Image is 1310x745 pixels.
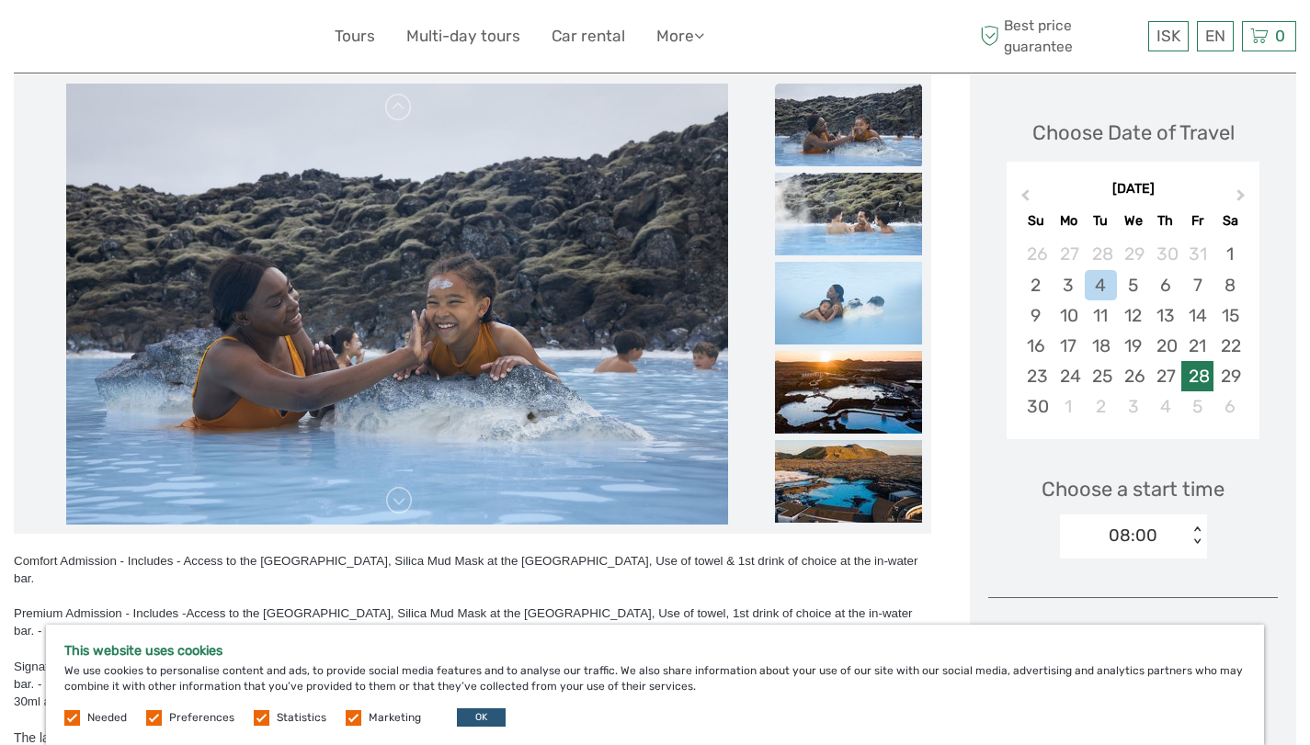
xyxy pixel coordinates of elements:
div: Choose Saturday, November 22nd, 2025 [1213,331,1246,361]
button: OK [457,708,506,727]
div: Choose Thursday, November 6th, 2025 [1149,270,1181,300]
div: Choose Sunday, October 26th, 2025 [1020,239,1052,269]
label: Statistics [277,710,326,726]
div: Choose Friday, November 21st, 2025 [1181,331,1213,361]
div: Choose Sunday, November 2nd, 2025 [1020,270,1052,300]
div: Su [1020,209,1052,233]
div: Choose Thursday, November 20th, 2025 [1149,331,1181,361]
span: Choose a start time [1042,475,1225,503]
img: 074d1b25433144c697119fb130ce2944_slider_thumbnail.jpg [775,262,922,344]
div: Choose Wednesday, December 3rd, 2025 [1117,391,1149,422]
div: Comfort Admission - Includes - Access to the [GEOGRAPHIC_DATA], Silica Mud Mask at the [GEOGRAPHI... [14,552,931,587]
button: Next Month [1228,185,1258,214]
div: Choose Friday, November 14th, 2025 [1181,300,1213,331]
div: Choose Thursday, November 13th, 2025 [1149,300,1181,331]
img: f216d22835d84a2e8f6058e6c88ba296_slider_thumbnail.jpg [775,440,922,523]
div: Choose Wednesday, November 12th, 2025 [1117,300,1149,331]
div: Premium Admission - Includes - [14,604,931,639]
div: Choose Tuesday, December 2nd, 2025 [1085,391,1117,422]
span: ISK [1156,27,1180,45]
div: Choose Monday, November 24th, 2025 [1053,361,1085,391]
h5: This website uses cookies [64,643,1246,659]
div: Choose Friday, December 5th, 2025 [1181,391,1213,422]
div: Fr [1181,209,1213,233]
div: month 2025-11 [1012,239,1253,422]
span: 0 [1272,27,1288,45]
span: Signature Admission - Includes - [14,660,189,673]
div: Choose Friday, November 28th, 2025 [1181,361,1213,391]
div: Choose Wednesday, October 29th, 2025 [1117,239,1149,269]
a: Multi-day tours [406,23,520,50]
label: Needed [87,710,127,726]
button: Open LiveChat chat widget [211,28,234,51]
div: [DATE] [1007,180,1259,199]
img: 480a193e8ba84a95a42242670c5714f0_slider_thumbnail.jpg [775,84,922,166]
img: 811391cfcce346129166c4f5c33747f0_slider_thumbnail.jpg [775,173,922,255]
div: Choose Tuesday, November 11th, 2025 [1085,300,1117,331]
a: Tours [335,23,375,50]
div: Mo [1053,209,1085,233]
div: Choose Saturday, November 29th, 2025 [1213,361,1246,391]
button: Previous Month [1008,185,1038,214]
div: Choose Monday, November 10th, 2025 [1053,300,1085,331]
div: Tu [1085,209,1117,233]
label: Marketing [369,710,421,726]
div: Choose Friday, October 31st, 2025 [1181,239,1213,269]
div: Choose Sunday, November 23rd, 2025 [1020,361,1052,391]
div: Choose Tuesday, October 28th, 2025 [1085,239,1117,269]
span: Access to the [GEOGRAPHIC_DATA], Silica Mud Mask at the [GEOGRAPHIC_DATA], Use of towel, 1st drin... [14,660,924,708]
div: Choose Thursday, October 30th, 2025 [1149,239,1181,269]
span: Best price guarantee [975,16,1144,56]
span: The last bookable slot is always 2 hours before closing. [14,730,328,745]
div: Choose Monday, November 17th, 2025 [1053,331,1085,361]
div: Choose Thursday, December 4th, 2025 [1149,391,1181,422]
img: d9bf8667d031459cbd5a0f097f6a92b7_slider_thumbnail.jpg [775,351,922,434]
div: Choose Monday, November 3rd, 2025 [1053,270,1085,300]
img: 632-1a1f61c2-ab70-46c5-a88f-57c82c74ba0d_logo_small.jpg [14,14,108,59]
div: Choose Saturday, November 15th, 2025 [1213,300,1246,331]
div: EN [1197,21,1234,51]
div: Sa [1213,209,1246,233]
div: Th [1149,209,1181,233]
div: Choose Sunday, November 30th, 2025 [1020,391,1052,422]
div: We use cookies to personalise content and ads, to provide social media features and to analyse ou... [46,625,1264,745]
div: Choose Monday, December 1st, 2025 [1053,391,1085,422]
div: Choose Sunday, November 9th, 2025 [1020,300,1052,331]
div: Choose Saturday, December 6th, 2025 [1213,391,1246,422]
div: Choose Wednesday, November 5th, 2025 [1117,270,1149,300]
div: Choose Saturday, November 1st, 2025 [1213,239,1246,269]
div: Choose Tuesday, November 4th, 2025 [1085,270,1117,300]
div: Choose Wednesday, November 19th, 2025 [1117,331,1149,361]
div: Choose Date of Travel [1032,119,1235,147]
div: Choose Tuesday, November 18th, 2025 [1085,331,1117,361]
p: We're away right now. Please check back later! [26,32,208,47]
img: 480a193e8ba84a95a42242670c5714f0_main_slider.jpg [66,84,728,525]
div: Choose Thursday, November 27th, 2025 [1149,361,1181,391]
div: Choose Sunday, November 16th, 2025 [1020,331,1052,361]
div: 08:00 [1109,524,1157,547]
div: Choose Friday, November 7th, 2025 [1181,270,1213,300]
div: Choose Tuesday, November 25th, 2025 [1085,361,1117,391]
div: We [1117,209,1149,233]
label: Preferences [169,710,234,726]
div: Choose Wednesday, November 26th, 2025 [1117,361,1149,391]
a: More [656,23,704,50]
div: Choose Saturday, November 8th, 2025 [1213,270,1246,300]
a: Car rental [552,23,625,50]
div: < > [1189,526,1204,546]
div: Choose Monday, October 27th, 2025 [1053,239,1085,269]
span: Access to the [GEOGRAPHIC_DATA], Silica Mud Mask at the [GEOGRAPHIC_DATA], Use of towel, 1st drin... [14,606,913,638]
